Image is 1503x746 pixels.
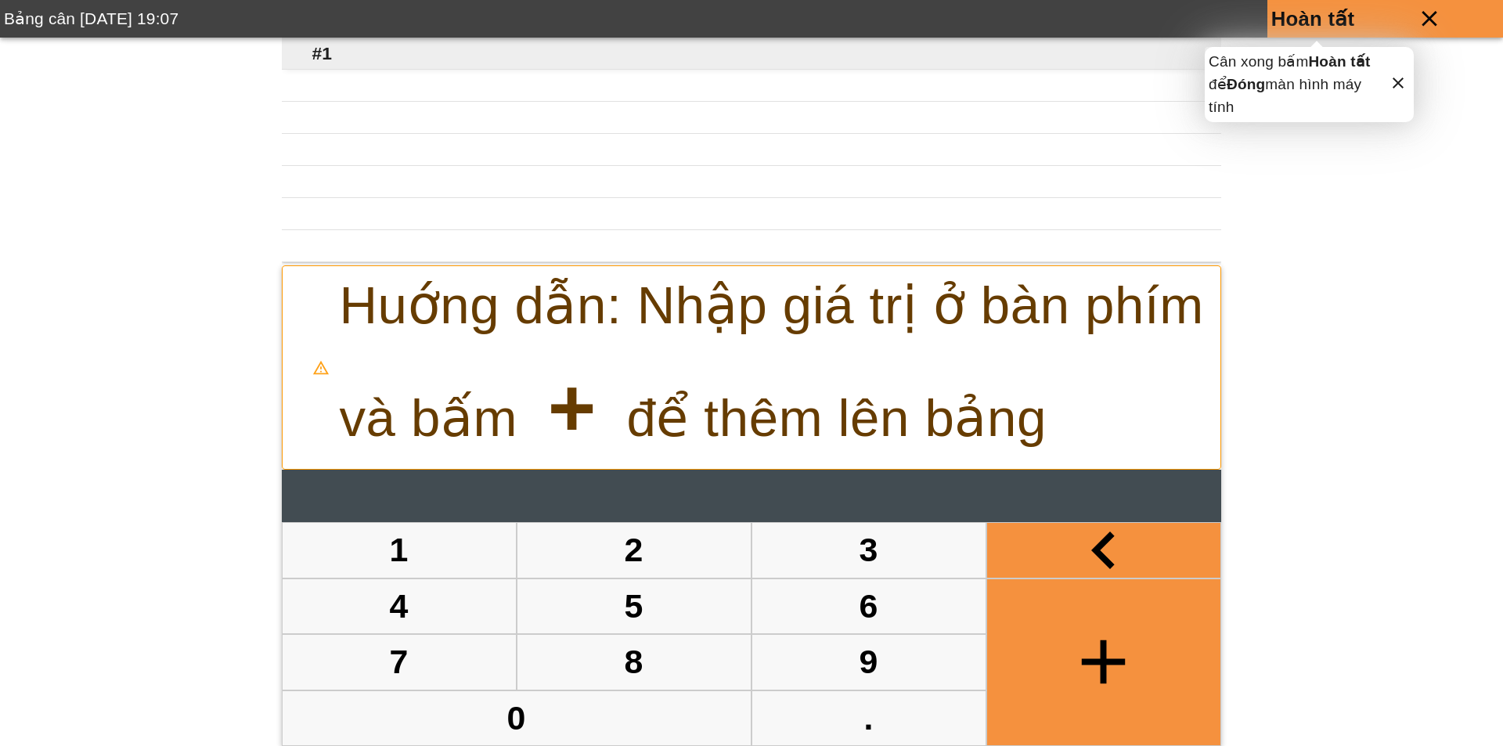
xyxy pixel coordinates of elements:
[4,5,1267,32] div: Bảng cân [DATE] 19:07
[517,523,751,577] button: 2
[532,361,611,453] strong: +
[312,39,332,66] span: #1
[517,635,751,689] button: 8
[283,691,751,745] button: 0
[752,635,986,689] button: 9
[752,579,986,633] button: 6
[1227,76,1265,92] strong: Đóng
[1308,53,1370,70] strong: Hoàn tất
[752,691,986,745] button: .
[752,523,986,577] button: 3
[1209,74,1389,118] p: để màn hình máy tính
[517,579,751,633] button: 5
[283,635,516,689] button: 7
[1271,4,1355,34] p: Hoàn tất
[283,523,516,577] button: 1
[339,266,1220,469] p: Huớng dẫn: Nhập giá trị ở bàn phím và bấm để thêm lên bảng
[1209,51,1389,74] p: Cân xong bấm
[283,579,516,633] button: 4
